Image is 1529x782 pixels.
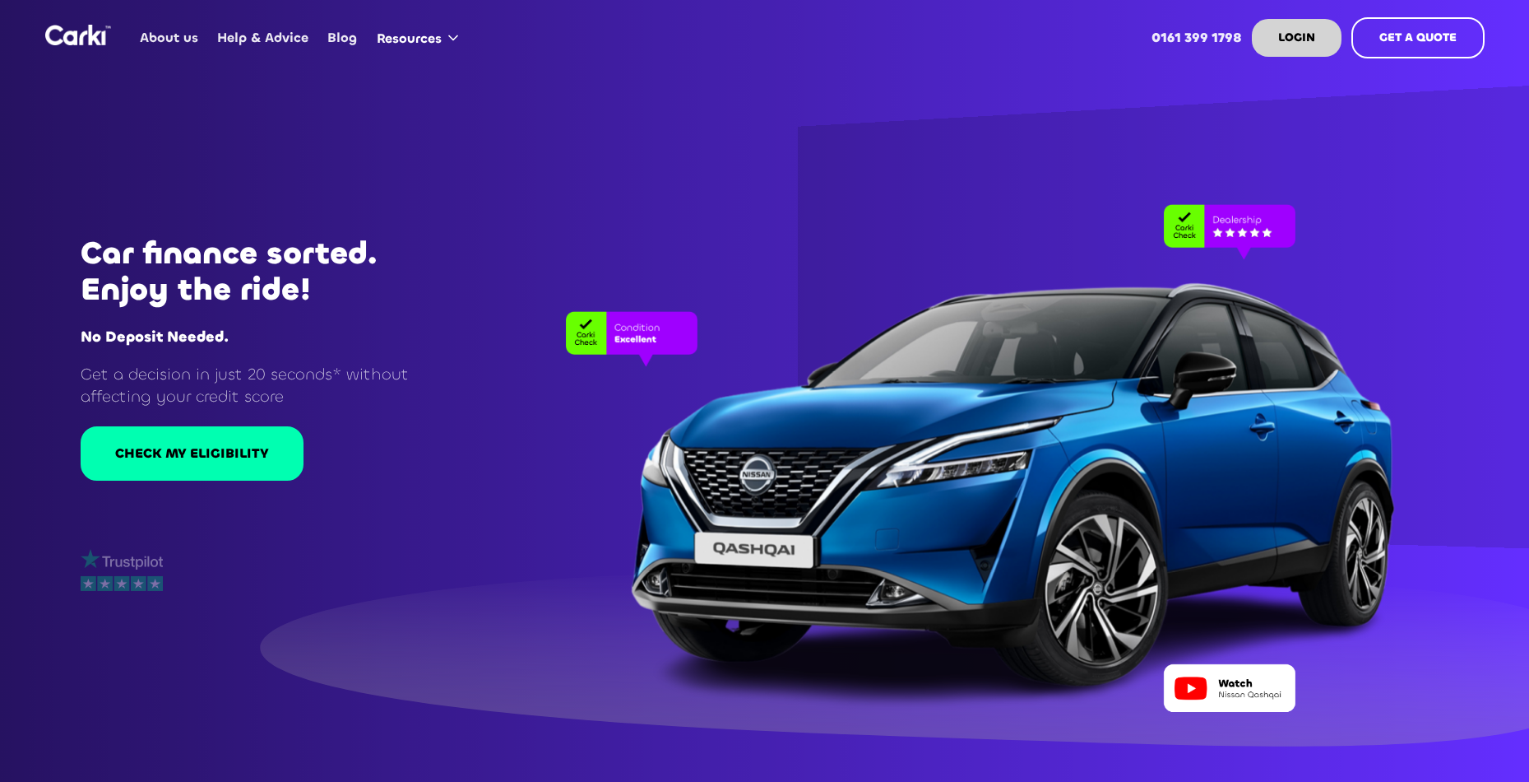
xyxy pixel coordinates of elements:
[1142,6,1251,70] a: 0161 399 1798
[81,235,449,308] h1: Car finance sorted. Enjoy the ride!
[81,575,163,591] img: stars
[1379,30,1457,45] strong: GET A QUOTE
[1351,17,1485,58] a: GET A QUOTE
[367,7,475,69] div: Resources
[1252,19,1341,57] a: LOGIN
[81,327,229,347] strong: No Deposit Needed.
[208,6,318,70] a: Help & Advice
[81,549,163,570] img: trustpilot
[1278,30,1315,45] strong: LOGIN
[115,445,269,463] div: CHECK MY ELIGIBILITY
[81,426,303,481] a: CHECK MY ELIGIBILITY
[81,363,449,408] p: Get a decision in just 20 seconds* without affecting your credit score
[45,25,111,45] a: home
[45,25,111,45] img: Logo
[1151,29,1242,46] strong: 0161 399 1798
[131,6,208,70] a: About us
[377,30,442,48] div: Resources
[318,6,367,70] a: Blog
